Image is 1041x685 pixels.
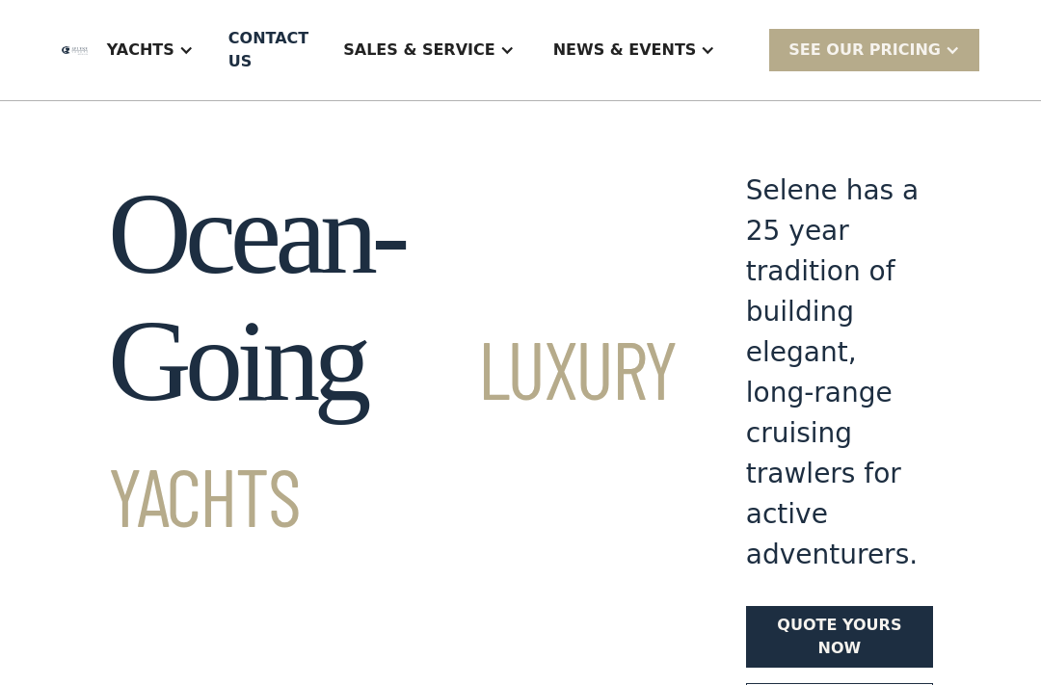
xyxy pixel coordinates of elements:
[324,12,533,89] div: Sales & Service
[788,39,941,62] div: SEE Our Pricing
[343,39,494,62] div: Sales & Service
[534,12,735,89] div: News & EVENTS
[108,319,677,543] span: Luxury Yachts
[88,12,213,89] div: Yachts
[769,29,979,70] div: SEE Our Pricing
[108,171,677,552] h1: Ocean-Going
[746,171,933,575] div: Selene has a 25 year tradition of building elegant, long-range cruising trawlers for active adven...
[62,46,88,55] img: logo
[553,39,697,62] div: News & EVENTS
[228,27,308,73] div: Contact US
[107,39,174,62] div: Yachts
[746,606,933,668] a: Quote yours now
